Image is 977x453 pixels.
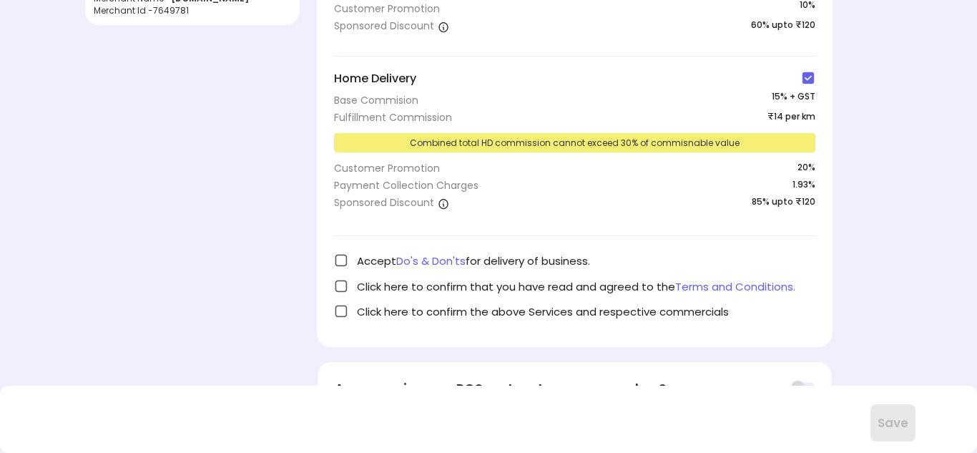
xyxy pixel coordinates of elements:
[334,304,348,318] img: check
[334,178,478,193] div: Payment Collection Charges
[801,71,815,85] img: check
[334,1,440,16] div: Customer Promotion
[772,90,815,107] span: 15 % + GST
[790,380,815,396] img: toggle
[334,110,452,125] div: Fulfillment Commission
[751,19,815,33] span: 60% upto ₹120
[334,279,348,293] img: check
[675,279,795,294] span: Terms and Conditions.
[767,110,815,125] span: ₹14 per km
[334,161,440,175] div: Customer Promotion
[334,19,449,33] div: Sponsored Discount
[752,195,815,213] span: 85% upto ₹120
[792,178,815,195] span: 1.93%
[335,379,666,398] span: Are you using any POS system to manage orders?
[438,198,449,209] img: a1isth1TvIaw5-r4PTQNnx6qH7hW1RKYA7fi6THaHSkdiamaZazZcPW6JbVsfR8_gv9BzWgcW1PiHueWjVd6jXxw-cSlbelae...
[334,93,418,107] div: Base Commision
[334,133,815,152] div: Combined total HD commission cannot exceed 30% of commisnable value
[357,253,590,268] span: Accept for delivery of business.
[797,161,815,175] span: 20 %
[396,253,466,268] span: Do's & Don'ts
[94,4,291,16] div: Merchant Id - 7649781
[334,253,348,268] img: check
[357,304,729,319] span: Click here to confirm the above Services and respective commercials
[438,21,449,32] img: a1isth1TvIaw5-r4PTQNnx6qH7hW1RKYA7fi6THaHSkdiamaZazZcPW6JbVsfR8_gv9BzWgcW1PiHueWjVd6jXxw-cSlbelae...
[334,71,416,87] span: Home Delivery
[357,279,795,294] span: Click here to confirm that you have read and agreed to the
[870,404,915,442] button: Save
[334,195,449,210] div: Sponsored Discount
